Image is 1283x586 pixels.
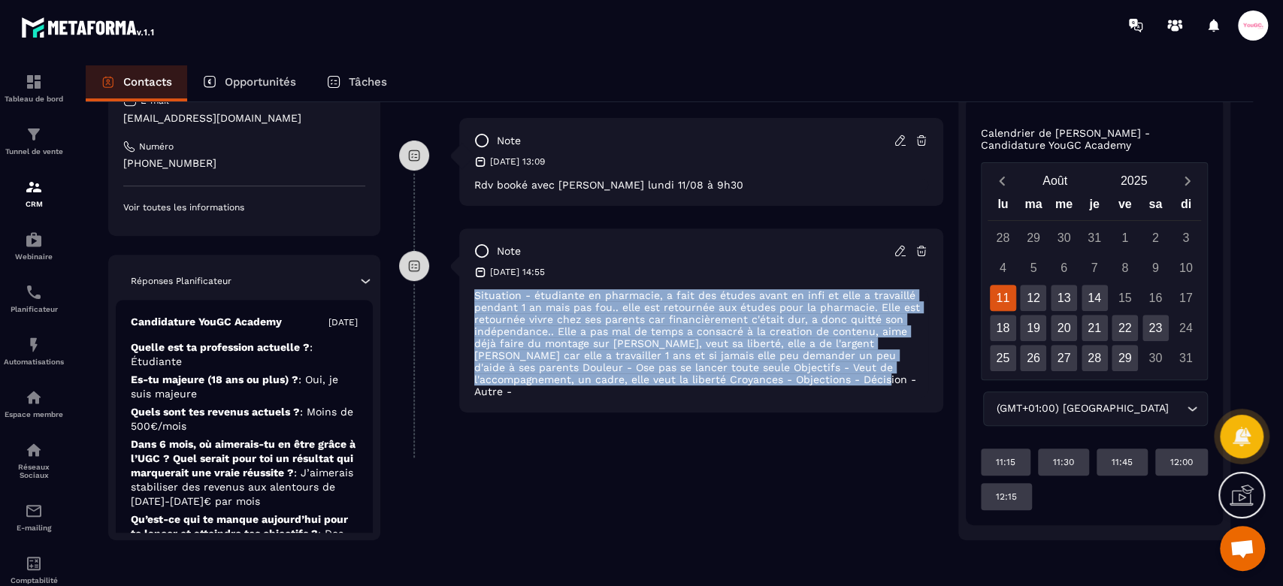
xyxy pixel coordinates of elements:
div: 19 [1020,315,1046,341]
p: Tableau de bord [4,95,64,103]
p: Calendrier de [PERSON_NAME] - Candidature YouGC Academy [981,127,1208,151]
span: (GMT+01:00) [GEOGRAPHIC_DATA] [993,400,1172,417]
p: Espace membre [4,410,64,418]
p: E-mailing [4,524,64,532]
button: Previous month [988,171,1015,191]
div: 25 [990,345,1016,371]
div: Search for option [983,391,1208,426]
img: scheduler [25,283,43,301]
div: ma [1018,194,1049,220]
p: [DATE] 14:55 [490,266,545,278]
div: sa [1140,194,1171,220]
div: 27 [1051,345,1077,371]
p: Rdv booké avec [PERSON_NAME] lundi 11/08 à 9h30 [474,179,928,191]
p: note [497,244,521,258]
p: [DATE] [328,316,358,328]
p: Situation - étudiante en pharmacie, a fait des études avant en infi et elle a travaillé pendant 1... [474,289,928,397]
p: Candidature YouGC Academy [131,315,282,329]
div: 9 [1142,255,1169,281]
button: Open months overlay [1015,168,1094,194]
div: Calendar days [988,225,1201,371]
div: 14 [1082,285,1108,311]
div: ve [1109,194,1140,220]
div: 31 [1082,225,1108,251]
p: 11:30 [1053,456,1074,468]
button: Open years overlay [1094,168,1173,194]
p: Tâches [349,75,387,89]
a: schedulerschedulerPlanificateur [4,272,64,325]
img: automations [25,231,43,249]
div: me [1048,194,1079,220]
p: Es-tu majeure (18 ans ou plus) ? [131,373,358,401]
a: automationsautomationsAutomatisations [4,325,64,377]
p: Comptabilité [4,576,64,584]
div: 3 [1173,225,1199,251]
a: Contacts [86,65,187,101]
a: automationsautomationsEspace membre [4,377,64,430]
a: Tâches [311,65,402,101]
div: 31 [1173,345,1199,371]
div: 24 [1173,315,1199,341]
p: Numéro [139,140,174,153]
p: Tunnel de vente [4,147,64,156]
img: logo [21,14,156,41]
p: Réseaux Sociaux [4,463,64,479]
div: 30 [1051,225,1077,251]
div: 30 [1142,345,1169,371]
div: 15 [1112,285,1138,311]
div: di [1170,194,1201,220]
a: emailemailE-mailing [4,491,64,543]
img: automations [25,336,43,354]
p: Opportunités [225,75,296,89]
p: [EMAIL_ADDRESS][DOMAIN_NAME] [123,111,365,125]
p: 11:15 [996,456,1015,468]
p: Automatisations [4,358,64,366]
p: Quels sont tes revenus actuels ? [131,405,358,433]
button: Next month [1173,171,1201,191]
div: 22 [1112,315,1138,341]
div: 26 [1020,345,1046,371]
p: 11:45 [1112,456,1133,468]
a: formationformationTunnel de vente [4,114,64,167]
img: accountant [25,554,43,572]
div: 6 [1051,255,1077,281]
div: 18 [990,315,1016,341]
p: Quelle est ta profession actuelle ? [131,340,358,369]
div: 10 [1173,255,1199,281]
input: Search for option [1172,400,1183,417]
p: 12:00 [1170,456,1193,468]
img: email [25,502,43,520]
div: 21 [1082,315,1108,341]
p: Planificateur [4,305,64,313]
a: formationformationCRM [4,167,64,219]
div: 8 [1112,255,1138,281]
div: 7 [1082,255,1108,281]
p: [PHONE_NUMBER] [123,156,365,171]
div: 11 [990,285,1016,311]
img: social-network [25,441,43,459]
p: Webinaire [4,252,64,261]
div: 4 [990,255,1016,281]
div: 1 [1112,225,1138,251]
div: 17 [1173,285,1199,311]
p: [DATE] 13:09 [490,156,545,168]
p: Qu’est-ce qui te manque aujourd’hui pour te lancer et atteindre tes objectifs ? [131,512,358,555]
a: formationformationTableau de bord [4,62,64,114]
div: 2 [1142,225,1169,251]
p: Dans 6 mois, où aimerais-tu en être grâce à l’UGC ? Quel serait pour toi un résultat qui marquera... [131,437,358,509]
div: 12 [1020,285,1046,311]
p: 12:15 [996,491,1017,503]
p: note [497,134,521,148]
div: 16 [1142,285,1169,311]
img: formation [25,178,43,196]
div: 29 [1112,345,1138,371]
div: 13 [1051,285,1077,311]
p: Voir toutes les informations [123,201,365,213]
img: formation [25,125,43,143]
p: Contacts [123,75,172,89]
div: Calendar wrapper [988,194,1201,371]
a: Ouvrir le chat [1220,526,1265,571]
p: Réponses Planificateur [131,275,231,287]
img: automations [25,388,43,406]
img: formation [25,73,43,91]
